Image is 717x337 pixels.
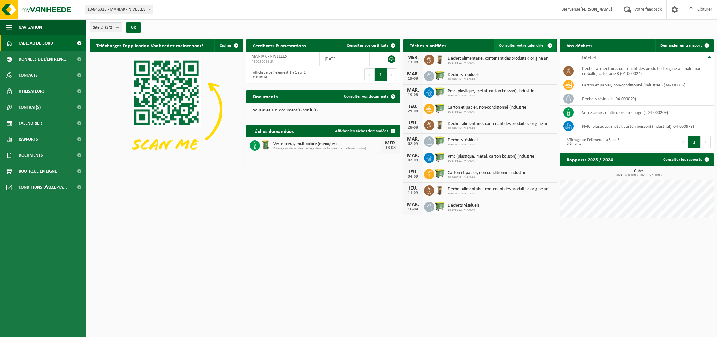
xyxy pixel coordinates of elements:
[335,129,388,133] span: Afficher les tâches demandées
[563,135,634,149] div: Affichage de l'élément 1 à 5 sur 5 éléments
[407,71,419,77] div: MAR.
[407,120,419,126] div: JEU.
[387,68,397,81] button: Next
[407,109,419,114] div: 21-08
[384,141,397,146] div: MER.
[375,68,387,81] button: 1
[448,203,479,208] span: Déchets résiduels
[448,110,528,114] span: 10-846312 - MANIAK
[407,137,419,142] div: MAR.
[448,176,528,179] span: 10-846312 - MANIAK
[407,142,419,146] div: 02-09
[678,136,688,148] button: Previous
[582,55,597,61] span: Déchet
[407,55,419,60] div: MER.
[434,201,445,212] img: WB-0660-HPE-GN-50
[19,83,45,99] span: Utilisateurs
[448,159,536,163] span: 10-846312 - MANIAK
[344,95,388,99] span: Consulter vos documents
[330,125,399,137] a: Afficher les tâches demandées
[434,185,445,195] img: WB-0140-HPE-BN-01
[577,106,714,119] td: verre creux, multicolore (ménager) (04-000209)
[434,119,445,130] img: WB-0140-HPE-BN-01
[658,153,713,166] a: Consulter les rapports
[448,187,554,192] span: Déchet alimentaire, contenant des produits d'origine animale, non emballé, catég...
[563,174,714,177] span: 2024: 56,860 m3 - 2025: 35,180 m3
[364,68,375,81] button: Previous
[560,153,619,166] h2: Rapports 2025 / 2024
[246,125,300,137] h2: Tâches demandées
[19,99,41,115] span: Contrat(s)
[126,22,141,33] button: OK
[407,126,419,130] div: 28-08
[448,138,479,143] span: Déchets résiduels
[434,103,445,114] img: WB-0660-HPE-GN-50
[19,67,38,83] span: Contacts
[434,54,445,65] img: WB-0140-HPE-BN-01
[407,153,419,158] div: MAR.
[246,39,312,52] h2: Certificats & attestations
[499,44,545,48] span: Consulter votre calendrier
[434,70,445,81] img: WB-0660-HPE-GN-50
[407,175,419,179] div: 04-09
[90,52,243,167] img: Download de VHEPlus App
[448,143,479,147] span: 10-846312 - MANIAK
[448,170,528,176] span: Carton et papier, non-conditionné (industriel)
[407,191,419,195] div: 11-09
[384,146,397,150] div: 13-08
[214,39,243,52] button: Cachez
[407,202,419,207] div: MAR.
[19,163,57,179] span: Boutique en ligne
[19,51,68,67] span: Données de l'entrepr...
[688,136,701,148] button: 1
[273,142,381,147] span: Verre creux, multicolore (ménager)
[434,152,445,163] img: WB-0660-HPE-GN-50
[577,78,714,92] td: carton et papier, non-conditionné (industriel) (04-000026)
[660,44,702,48] span: Demander un transport
[434,168,445,179] img: WB-0660-HPE-GN-50
[701,136,711,148] button: Next
[407,60,419,65] div: 13-08
[347,44,388,48] span: Consulter vos certificats
[19,19,42,35] span: Navigation
[251,54,287,59] span: MANIAK - NIVELLES
[250,68,320,82] div: Affichage de l'élément 1 à 1 sur 1 éléments
[448,154,536,159] span: Pmc (plastique, métal, carton boisson) (industriel)
[407,158,419,163] div: 02-09
[560,39,599,52] h2: Vos déchets
[19,147,43,163] span: Documents
[448,72,479,78] span: Déchets résiduels
[273,147,381,151] span: Echange sur demande - passage dans une tournée fixe (traitement inclus)
[448,89,536,94] span: Pmc (plastique, métal, carton boisson) (industriel)
[19,35,53,51] span: Tableau de bord
[407,77,419,81] div: 19-08
[403,39,453,52] h2: Tâches planifiées
[448,192,554,196] span: 10-846312 - MANIAK
[577,64,714,78] td: déchet alimentaire, contenant des produits d'origine animale, non emballé, catégorie 3 (04-000024)
[85,5,153,14] span: 10-846313 - MANIAK - NIVELLES
[448,56,554,61] span: Déchet alimentaire, contenant des produits d'origine animale, non emballé, catég...
[93,23,114,32] span: Site(s)
[448,127,554,130] span: 10-846312 - MANIAK
[434,86,445,97] img: WB-0660-HPE-GN-50
[246,90,284,103] h2: Documents
[407,169,419,175] div: JEU.
[251,59,315,64] span: RED25001115
[342,39,399,52] a: Consulter vos certificats
[407,93,419,97] div: 19-08
[655,39,713,52] a: Demander un transport
[448,208,479,212] span: 10-846312 - MANIAK
[407,104,419,109] div: JEU.
[253,108,394,113] p: Vous avez 109 document(s) non lu(s).
[19,115,42,131] span: Calendrier
[320,52,370,66] td: [DATE]
[494,39,556,52] a: Consulter votre calendrier
[563,169,714,177] h3: Cube
[19,179,67,195] span: Conditions d'accepta...
[407,88,419,93] div: MAR.
[434,136,445,146] img: WB-0660-HPE-GN-50
[448,121,554,127] span: Déchet alimentaire, contenant des produits d'origine animale, non emballé, catég...
[448,94,536,98] span: 10-846312 - MANIAK
[90,39,210,52] h2: Téléchargez l'application Vanheede+ maintenant!
[448,105,528,110] span: Carton et papier, non-conditionné (industriel)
